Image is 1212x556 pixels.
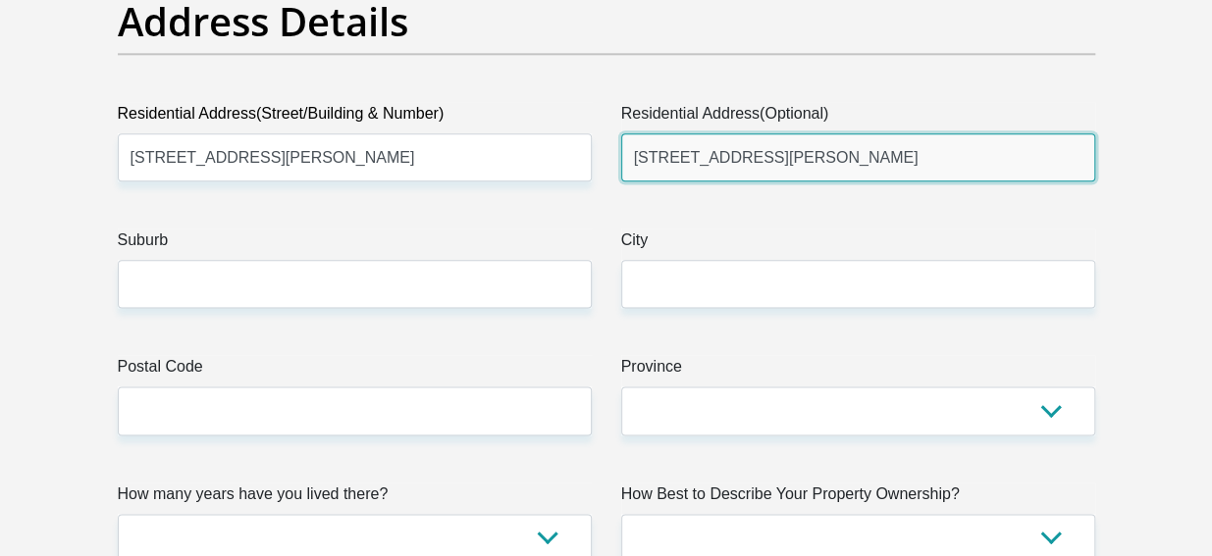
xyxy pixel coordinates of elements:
input: Suburb [118,260,592,308]
label: City [621,228,1095,260]
label: Postal Code [118,355,592,386]
input: Postal Code [118,386,592,434]
input: Address line 2 (Optional) [621,133,1095,181]
label: Province [621,355,1095,386]
label: How many years have you lived there? [118,482,592,514]
select: Please Select a Province [621,386,1095,434]
label: How Best to Describe Your Property Ownership? [621,482,1095,514]
input: Valid residential address [118,133,592,181]
label: Residential Address(Optional) [621,102,1095,133]
label: Suburb [118,228,592,260]
input: City [621,260,1095,308]
label: Residential Address(Street/Building & Number) [118,102,592,133]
